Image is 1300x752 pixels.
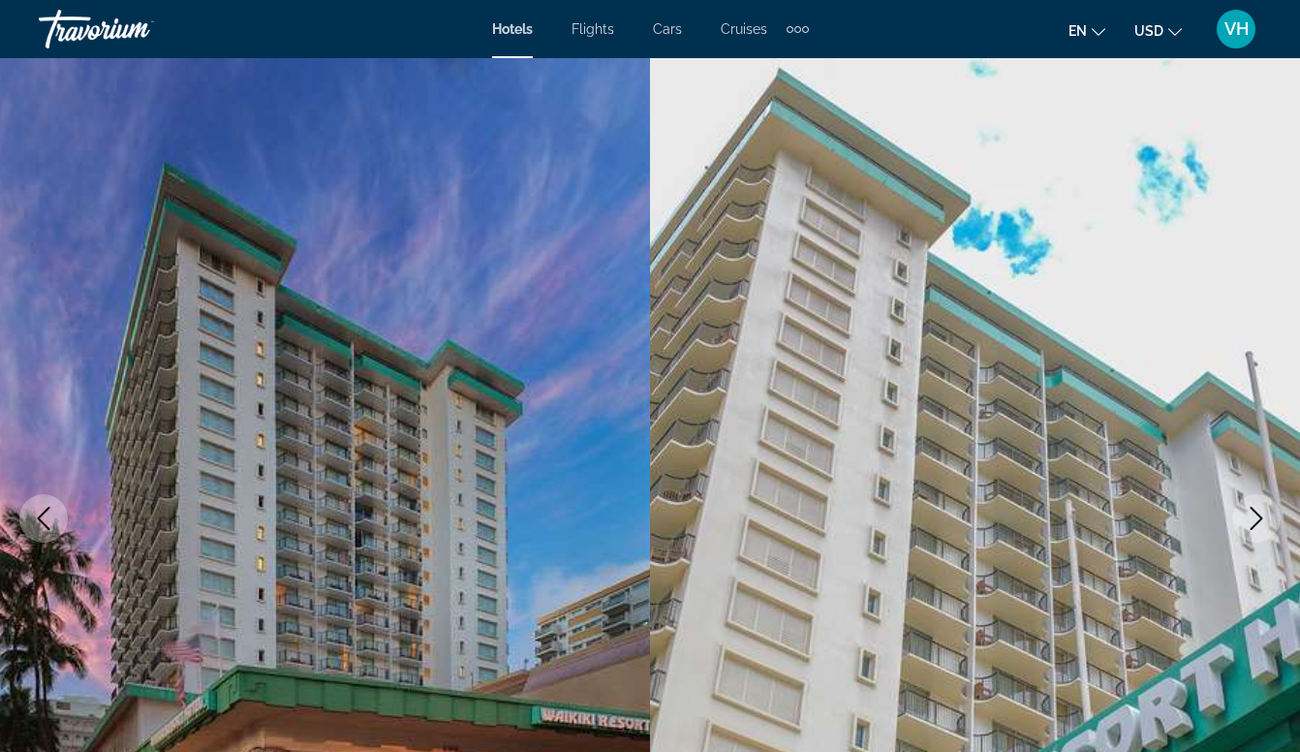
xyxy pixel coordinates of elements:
a: Flights [572,21,614,37]
button: Change language [1068,16,1105,45]
button: User Menu [1211,9,1261,49]
a: Cruises [721,21,767,37]
button: Change currency [1134,16,1182,45]
span: VH [1224,19,1249,39]
a: Travorium [39,4,232,54]
span: en [1068,23,1087,39]
iframe: Button to launch messaging window [1223,674,1285,736]
span: USD [1134,23,1163,39]
button: Extra navigation items [787,14,809,45]
a: Cars [653,21,682,37]
button: Next image [1232,494,1281,543]
button: Previous image [19,494,68,543]
a: Hotels [492,21,533,37]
